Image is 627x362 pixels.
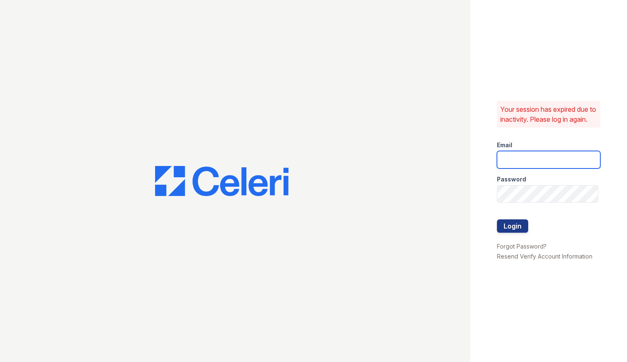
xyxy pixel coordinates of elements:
[500,104,597,124] p: Your session has expired due to inactivity. Please log in again.
[497,141,512,149] label: Email
[497,219,528,233] button: Login
[497,175,526,184] label: Password
[497,243,547,250] a: Forgot Password?
[497,253,592,260] a: Resend Verify Account Information
[155,166,288,196] img: CE_Logo_Blue-a8612792a0a2168367f1c8372b55b34899dd931a85d93a1a3d3e32e68fde9ad4.png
